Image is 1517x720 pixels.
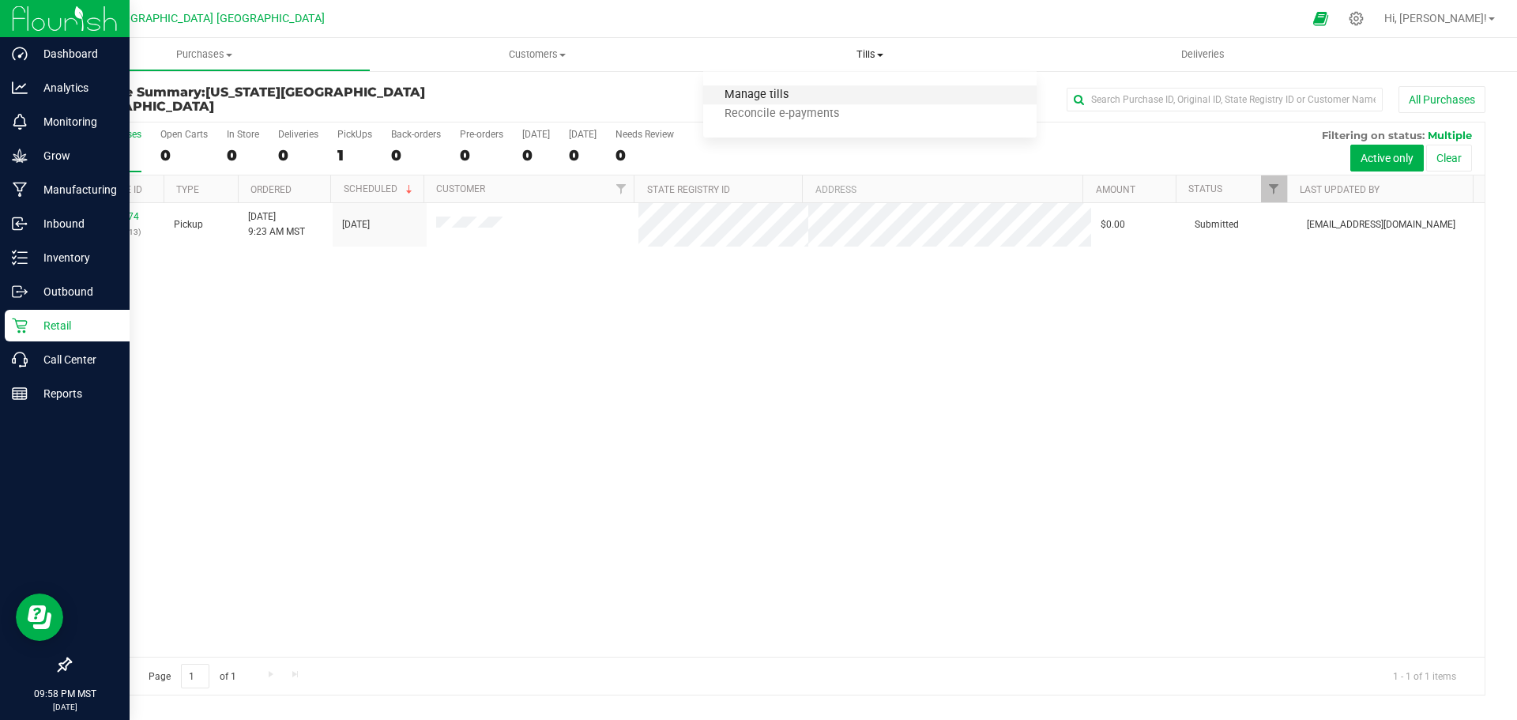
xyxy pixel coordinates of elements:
a: Last Updated By [1300,184,1380,195]
inline-svg: Grow [12,148,28,164]
a: Status [1188,183,1222,194]
span: Customers [371,47,702,62]
div: 0 [391,146,441,164]
a: Purchases [38,38,371,71]
span: [DATE] 9:23 AM MST [248,209,305,239]
span: [US_STATE][GEOGRAPHIC_DATA] [GEOGRAPHIC_DATA] [70,85,425,114]
div: Deliveries [278,129,318,140]
div: Manage settings [1346,11,1366,26]
div: 0 [460,146,503,164]
div: 0 [278,146,318,164]
button: Active only [1350,145,1424,172]
span: Hi, [PERSON_NAME]! [1384,12,1487,25]
span: [DATE] [342,217,370,232]
inline-svg: Reports [12,386,28,401]
th: Address [802,175,1082,203]
inline-svg: Manufacturing [12,182,28,198]
span: Pickup [174,217,203,232]
span: Filtering on status: [1322,129,1425,141]
button: Clear [1426,145,1472,172]
div: [DATE] [522,129,550,140]
div: Open Carts [160,129,208,140]
p: Grow [28,146,122,165]
inline-svg: Call Center [12,352,28,368]
p: Reports [28,384,122,403]
div: 0 [522,146,550,164]
span: Submitted [1195,217,1239,232]
div: PickUps [337,129,372,140]
div: Back-orders [391,129,441,140]
input: 1 [181,664,209,688]
span: Tills [703,47,1036,62]
a: Tills Manage tills Reconcile e-payments [703,38,1036,71]
p: Manufacturing [28,180,122,199]
iframe: Resource center [16,594,63,641]
p: Inbound [28,214,122,233]
span: 1 - 1 of 1 items [1380,664,1469,688]
a: Amount [1096,184,1135,195]
span: $0.00 [1101,217,1125,232]
div: Pre-orders [460,129,503,140]
inline-svg: Inventory [12,250,28,266]
a: Deliveries [1037,38,1369,71]
p: Monitoring [28,112,122,131]
div: [DATE] [569,129,597,140]
a: State Registry ID [647,184,730,195]
div: 0 [227,146,259,164]
span: Purchases [39,47,370,62]
p: Retail [28,316,122,335]
a: Scheduled [344,183,416,194]
p: 09:58 PM MST [7,687,122,701]
span: Open Ecommerce Menu [1303,3,1338,34]
p: [DATE] [7,701,122,713]
span: [EMAIL_ADDRESS][DOMAIN_NAME] [1307,217,1455,232]
div: 0 [569,146,597,164]
p: Analytics [28,78,122,97]
p: Inventory [28,248,122,267]
a: Ordered [250,184,292,195]
span: Manage tills [703,89,810,102]
p: Outbound [28,282,122,301]
h3: Purchase Summary: [70,85,541,113]
div: In Store [227,129,259,140]
button: All Purchases [1398,86,1485,113]
a: Customers [371,38,703,71]
span: Multiple [1428,129,1472,141]
input: Search Purchase ID, Original ID, State Registry ID or Customer Name... [1067,88,1383,111]
inline-svg: Retail [12,318,28,334]
span: Reconcile e-payments [703,107,860,121]
div: Needs Review [615,129,674,140]
inline-svg: Inbound [12,216,28,232]
div: 1 [337,146,372,164]
span: Page of 1 [135,664,249,688]
div: 0 [160,146,208,164]
inline-svg: Analytics [12,80,28,96]
span: Deliveries [1160,47,1246,62]
a: Type [176,184,199,195]
a: Filter [608,175,634,202]
span: [US_STATE][GEOGRAPHIC_DATA] [GEOGRAPHIC_DATA] [46,12,325,25]
p: Dashboard [28,44,122,63]
inline-svg: Monitoring [12,114,28,130]
div: 0 [615,146,674,164]
a: Filter [1261,175,1287,202]
p: Call Center [28,350,122,369]
inline-svg: Outbound [12,284,28,300]
inline-svg: Dashboard [12,46,28,62]
a: Customer [436,183,485,194]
